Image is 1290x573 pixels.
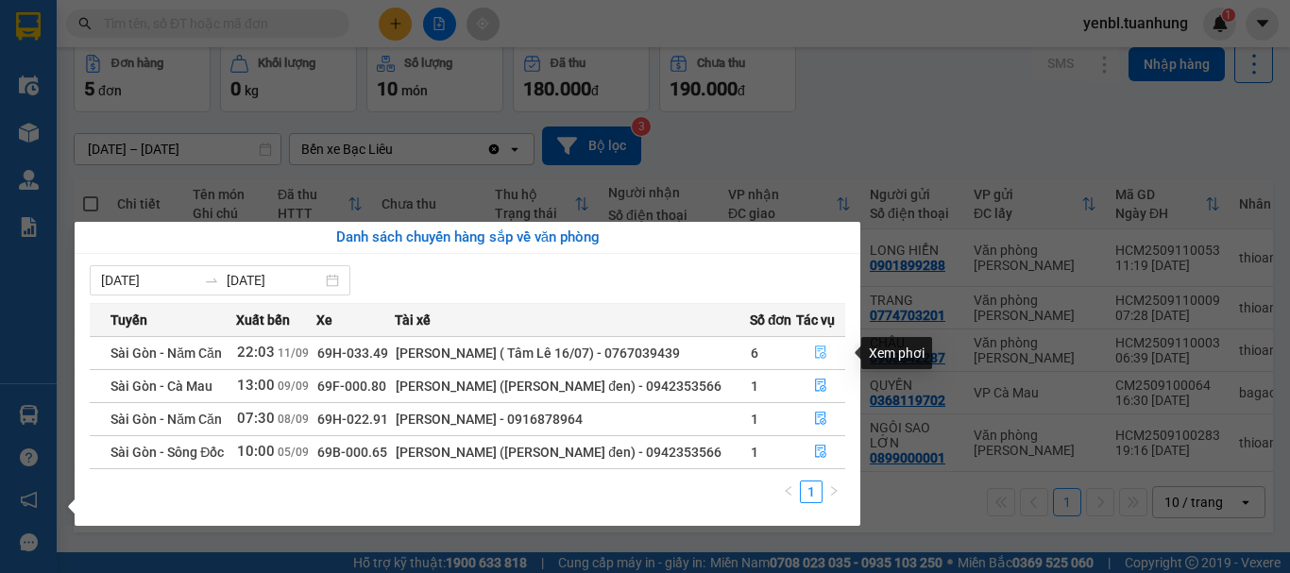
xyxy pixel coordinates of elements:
span: 1 [751,445,758,460]
div: Danh sách chuyến hàng sắp về văn phòng [90,227,845,249]
span: 69H-022.91 [317,412,388,427]
span: Sài Gòn - Năm Căn [110,412,222,427]
button: file-done [797,371,844,401]
button: left [777,480,800,503]
span: Tuyến [110,310,147,330]
span: 11/09 [278,346,309,360]
div: [PERSON_NAME] ( Tâm Lê 16/07) - 0767039439 [396,343,749,363]
div: Xem phơi [861,337,932,369]
span: 07:30 [237,410,275,427]
span: Sài Gòn - Năm Căn [110,345,222,361]
span: 08/09 [278,413,309,426]
input: Từ ngày [101,270,196,291]
span: Xuất bến [236,310,290,330]
span: 69F-000.80 [317,379,386,394]
span: file-done [814,345,827,361]
span: Tài xế [395,310,431,330]
div: [PERSON_NAME] - 0916878964 [396,409,749,430]
span: swap-right [204,273,219,288]
span: 05/09 [278,446,309,459]
span: 69H-033.49 [317,345,388,361]
div: [PERSON_NAME] ([PERSON_NAME] đen) - 0942353566 [396,376,749,396]
li: 1 [800,480,823,503]
span: 09/09 [278,379,309,393]
span: file-done [814,379,827,394]
span: 1 [751,412,758,427]
span: 22:03 [237,344,275,361]
span: Sài Gòn - Sông Đốc [110,445,224,460]
span: file-done [814,412,827,427]
span: file-done [814,445,827,460]
li: Previous Page [777,480,800,503]
div: [PERSON_NAME] ([PERSON_NAME] đen) - 0942353566 [396,442,749,463]
button: file-done [797,338,844,368]
span: 6 [751,345,758,361]
button: file-done [797,437,844,467]
li: Next Page [823,480,845,503]
span: 69B-000.65 [317,445,387,460]
span: to [204,273,219,288]
button: file-done [797,404,844,434]
span: Sài Gòn - Cà Mau [110,379,212,394]
input: Đến ngày [227,270,322,291]
button: right [823,480,845,503]
span: right [828,485,840,497]
span: Xe [316,310,332,330]
span: 1 [751,379,758,394]
span: 13:00 [237,377,275,394]
a: 1 [801,481,822,502]
span: left [783,485,794,497]
span: Tác vụ [796,310,835,330]
span: Số đơn [750,310,792,330]
span: 10:00 [237,443,275,460]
